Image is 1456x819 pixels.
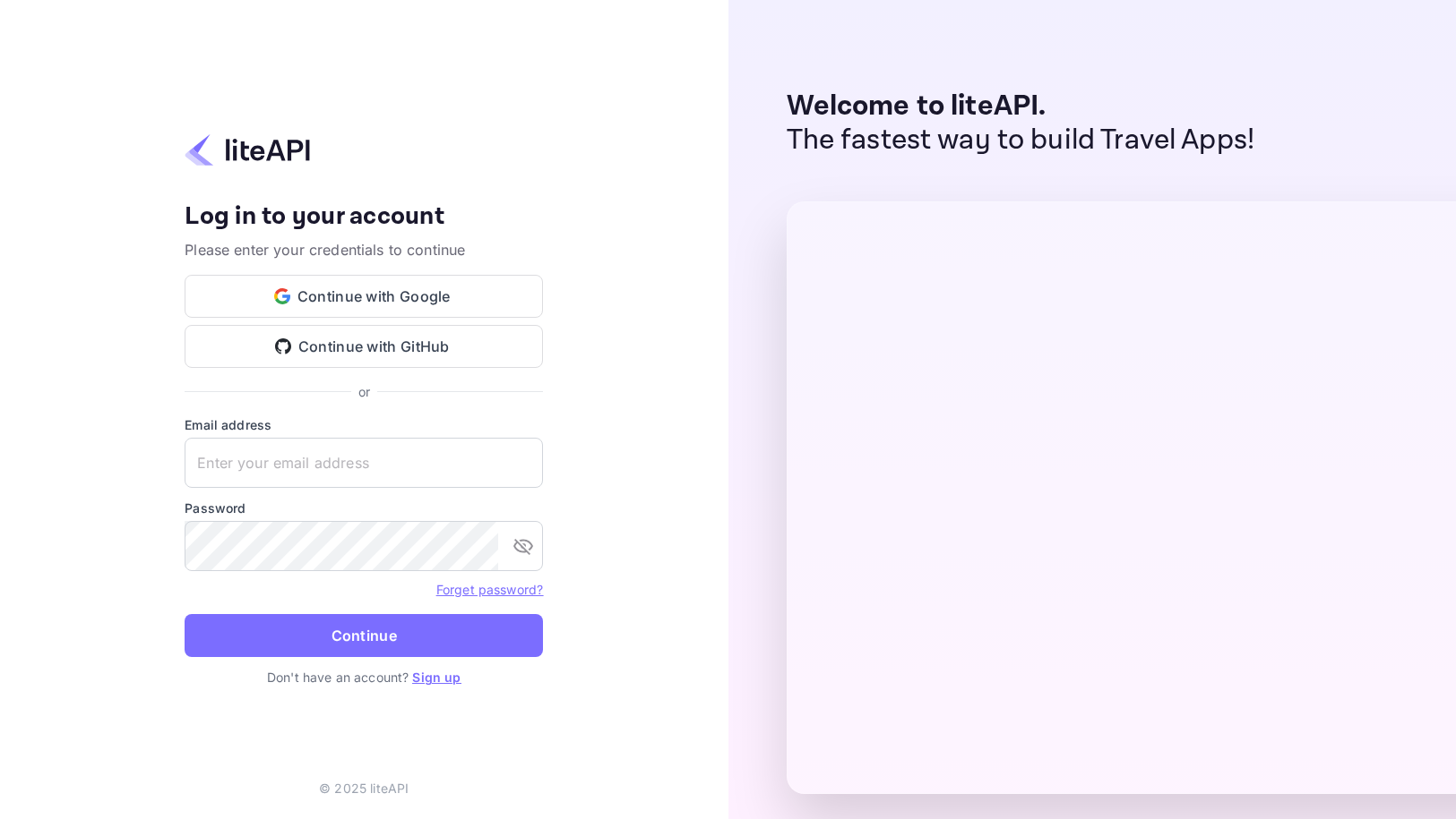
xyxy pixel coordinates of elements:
[185,668,543,687] p: Don't have an account?
[787,124,1255,158] p: The fastest way to build Travel Apps!
[185,325,543,368] button: Continue with GitHub
[412,670,461,685] a: Sign up
[185,201,543,233] h4: Log in to your account
[505,528,541,564] button: toggle password visibility
[185,614,543,657] button: Continue
[319,779,409,798] p: © 2025 liteAPI
[185,415,543,434] label: Email address
[787,90,1255,124] p: Welcome to liteAPI.
[358,382,370,401] p: or
[436,582,543,597] a: Forget password?
[436,580,543,598] a: Forget password?
[185,239,543,260] p: Please enter your credentials to continue
[185,438,543,488] input: Enter your email address
[185,132,310,167] img: liteapi
[185,499,543,517] label: Password
[185,275,543,318] button: Continue with Google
